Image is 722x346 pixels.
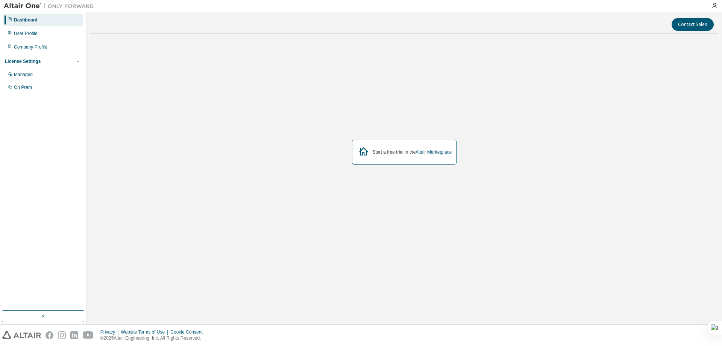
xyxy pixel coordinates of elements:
a: Altair Marketplace [416,149,452,155]
div: Dashboard [14,17,38,23]
div: License Settings [5,58,41,64]
div: Cookie Consent [170,329,207,335]
div: Managed [14,72,33,78]
img: facebook.svg [46,331,53,339]
button: Contact Sales [672,18,714,31]
img: altair_logo.svg [2,331,41,339]
div: On Prem [14,84,32,90]
img: Altair One [4,2,98,10]
div: Privacy [100,329,121,335]
div: Company Profile [14,44,47,50]
img: linkedin.svg [70,331,78,339]
img: youtube.svg [83,331,94,339]
div: Start a free trial in the [373,149,452,155]
img: instagram.svg [58,331,66,339]
div: Website Terms of Use [121,329,170,335]
div: User Profile [14,30,38,37]
p: © 2025 Altair Engineering, Inc. All Rights Reserved. [100,335,207,341]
